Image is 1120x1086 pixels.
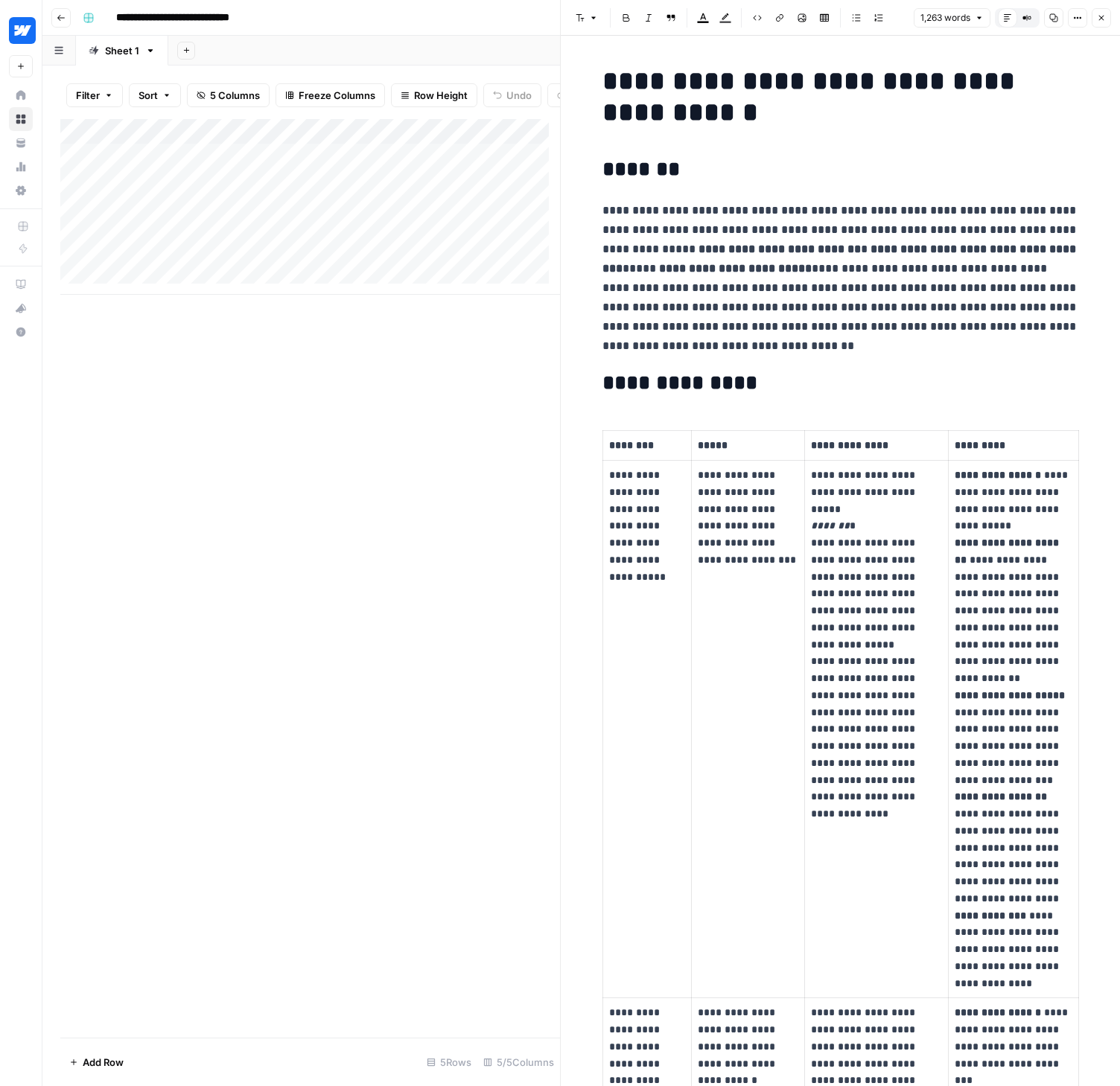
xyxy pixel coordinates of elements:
[506,88,532,103] span: Undo
[299,88,375,103] span: Freeze Columns
[83,1055,124,1070] span: Add Row
[391,83,477,107] button: Row Height
[421,1050,477,1074] div: 5 Rows
[9,155,33,179] a: Usage
[66,83,123,107] button: Filter
[920,11,970,25] span: 1,263 words
[105,43,139,58] div: Sheet 1
[9,296,33,320] button: What's new?
[187,83,270,107] button: 5 Columns
[276,83,385,107] button: Freeze Columns
[60,1050,133,1074] button: Add Row
[9,131,33,155] a: Your Data
[9,320,33,344] button: Help + Support
[414,88,468,103] span: Row Height
[9,83,33,107] a: Home
[10,297,32,319] div: What's new?
[76,36,168,66] a: Sheet 1
[9,107,33,131] a: Browse
[76,88,100,103] span: Filter
[210,88,260,103] span: 5 Columns
[129,83,181,107] button: Sort
[483,83,541,107] button: Undo
[914,8,990,28] button: 1,263 words
[139,88,158,103] span: Sort
[9,12,33,49] button: Workspace: Webflow
[9,179,33,202] a: Settings
[9,272,33,296] a: AirOps Academy
[9,17,36,44] img: Webflow Logo
[477,1050,560,1074] div: 5/5 Columns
